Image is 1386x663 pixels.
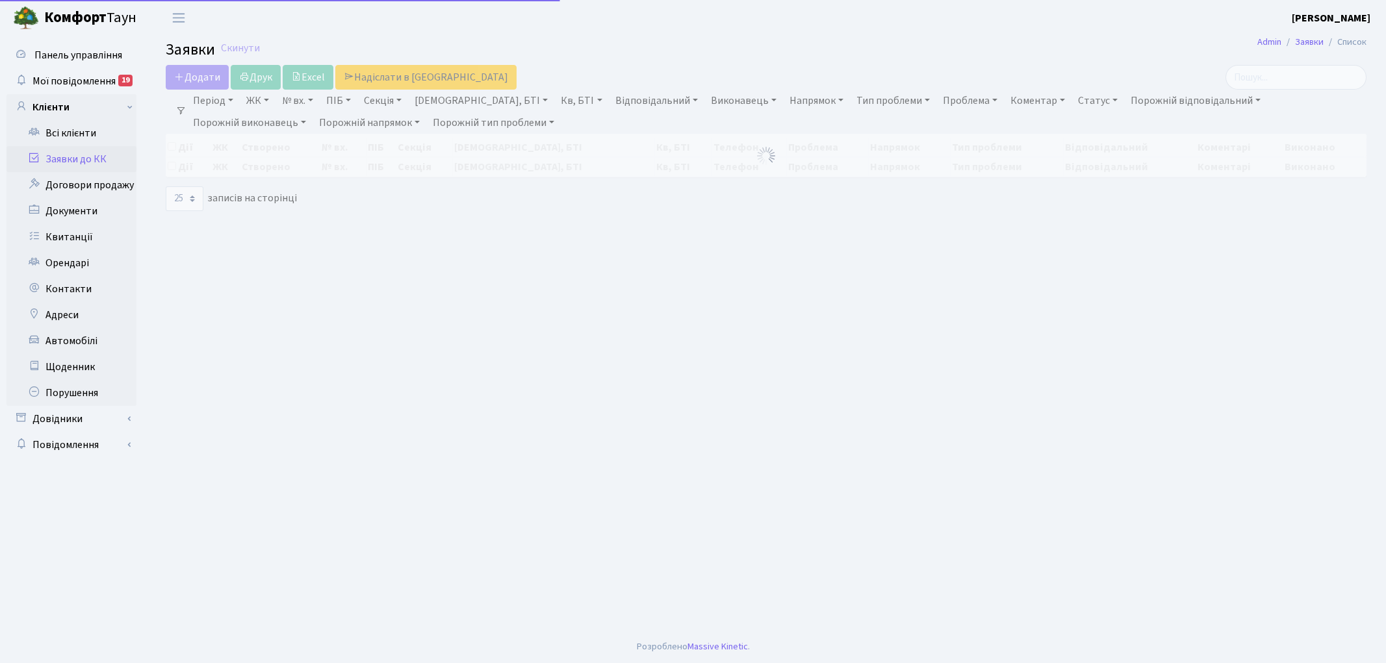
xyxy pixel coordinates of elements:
a: Порушення [6,380,136,406]
a: Коментар [1005,90,1070,112]
span: Мої повідомлення [32,74,116,88]
img: logo.png [13,5,39,31]
nav: breadcrumb [1238,29,1386,56]
span: Таун [44,7,136,29]
a: Статус [1073,90,1123,112]
a: Заявки до КК [6,146,136,172]
a: Щоденник [6,354,136,380]
li: Список [1324,35,1367,49]
a: Додати [166,65,229,90]
a: [PERSON_NAME] [1292,10,1370,26]
span: Заявки [166,38,215,61]
a: Період [188,90,238,112]
a: Всі клієнти [6,120,136,146]
div: 19 [118,75,133,86]
a: ЖК [241,90,274,112]
a: Мої повідомлення19 [6,68,136,94]
a: [DEMOGRAPHIC_DATA], БТІ [409,90,553,112]
a: Порожній тип проблеми [428,112,559,134]
a: Друк [231,65,281,90]
a: Порожній відповідальний [1125,90,1266,112]
a: Відповідальний [610,90,703,112]
a: Клієнти [6,94,136,120]
a: Адреси [6,302,136,328]
b: [PERSON_NAME] [1292,11,1370,25]
a: Надіслати в [GEOGRAPHIC_DATA] [335,65,517,90]
a: Проблема [938,90,1003,112]
a: Квитанції [6,224,136,250]
a: Massive Kinetic [687,640,748,653]
button: Переключити навігацію [162,7,195,29]
a: Довідники [6,406,136,432]
a: Контакти [6,276,136,302]
select: записів на сторінці [166,186,203,211]
a: ПІБ [321,90,356,112]
img: Обробка... [756,145,776,166]
a: Повідомлення [6,432,136,458]
a: № вх. [277,90,318,112]
a: Секція [359,90,407,112]
div: Розроблено . [637,640,750,654]
a: Панель управління [6,42,136,68]
span: Панель управління [34,48,122,62]
a: Договори продажу [6,172,136,198]
a: Порожній напрямок [314,112,425,134]
span: Додати [174,70,220,84]
a: Документи [6,198,136,224]
a: Тип проблеми [851,90,935,112]
a: Заявки [1295,35,1324,49]
label: записів на сторінці [166,186,297,211]
a: Кв, БТІ [556,90,607,112]
a: Порожній виконавець [188,112,311,134]
input: Пошук... [1226,65,1367,90]
a: Автомобілі [6,328,136,354]
a: Admin [1257,35,1281,49]
a: Скинути [221,42,260,55]
b: Комфорт [44,7,107,28]
a: Виконавець [706,90,782,112]
a: Напрямок [784,90,849,112]
a: Excel [283,65,333,90]
a: Орендарі [6,250,136,276]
